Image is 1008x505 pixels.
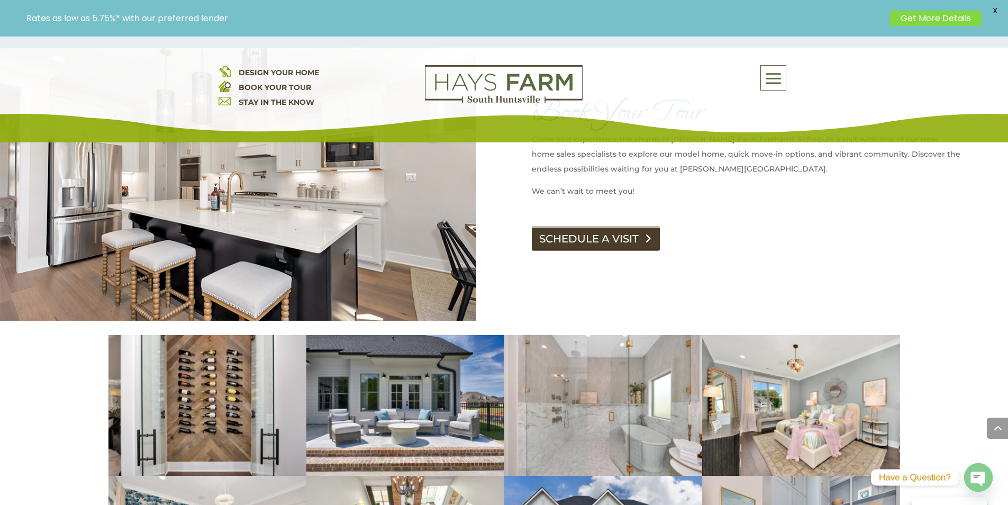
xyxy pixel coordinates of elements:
[532,227,660,251] a: SCHEDULE A VISIT
[239,83,311,92] a: BOOK YOUR TOUR
[108,335,306,476] img: 2106-Forest-Gate-27-400x284.jpg
[890,11,982,26] a: Get More Details
[702,335,900,476] img: 2106-Forest-Gate-82-400x284.jpg
[219,80,231,92] img: book your home tour
[987,3,1003,19] span: X
[532,184,960,199] p: We can’t wait to meet you!
[425,65,583,103] img: Logo
[504,335,702,476] img: 2106-Forest-Gate-61-400x284.jpg
[425,96,583,105] a: hays farm homes huntsville development
[532,132,960,184] p: Come and experience the charm of [PERSON_NAME] Farm firsthand. Schedule a visit with one of our n...
[26,13,885,23] p: Rates as low as 5.75%* with our preferred lender
[239,97,314,107] a: STAY IN THE KNOW
[219,65,231,77] img: design your home
[239,68,319,77] a: DESIGN YOUR HOME
[306,335,504,476] img: 2106-Forest-Gate-8-400x284.jpg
